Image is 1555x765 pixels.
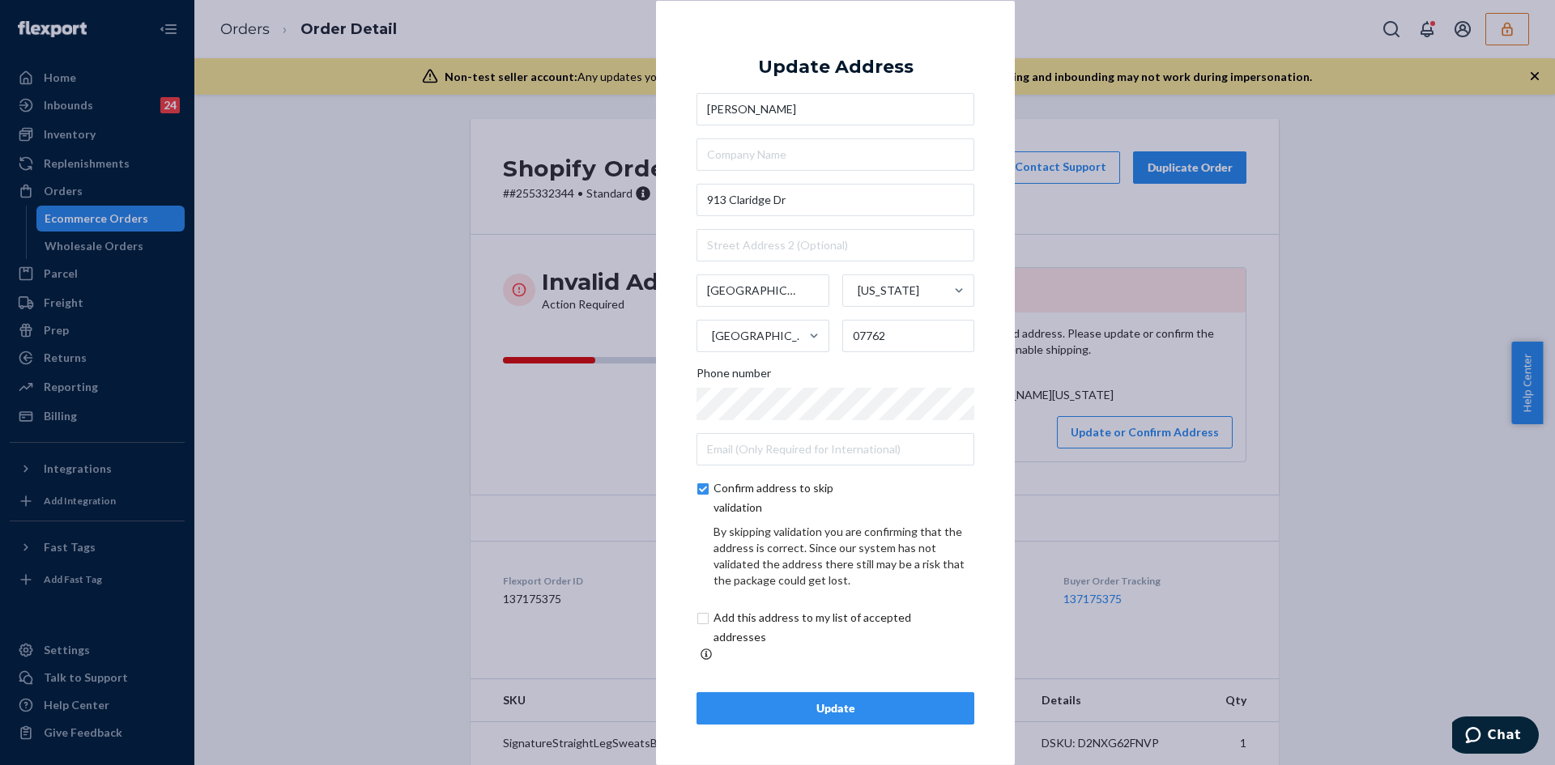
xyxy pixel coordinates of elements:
input: Street Address [697,184,974,216]
div: [GEOGRAPHIC_DATA] [712,328,807,344]
span: Phone number [697,365,771,388]
iframe: Opens a widget where you can chat to one of our agents [1452,716,1539,757]
input: First & Last Name [697,93,974,125]
input: Company Name [697,138,974,171]
input: City [697,274,829,307]
input: Email (Only Required for International) [697,433,974,465]
div: [US_STATE] [858,283,919,299]
input: ZIP Code [842,320,975,352]
input: [GEOGRAPHIC_DATA] [710,320,712,352]
input: [US_STATE] [856,274,858,307]
input: Street Address 2 (Optional) [697,229,974,261]
div: Update [710,700,961,716]
div: Update Address [758,57,914,76]
button: Update [697,692,974,725]
div: By skipping validation you are confirming that the address is correct. Since our system has not v... [714,524,974,589]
